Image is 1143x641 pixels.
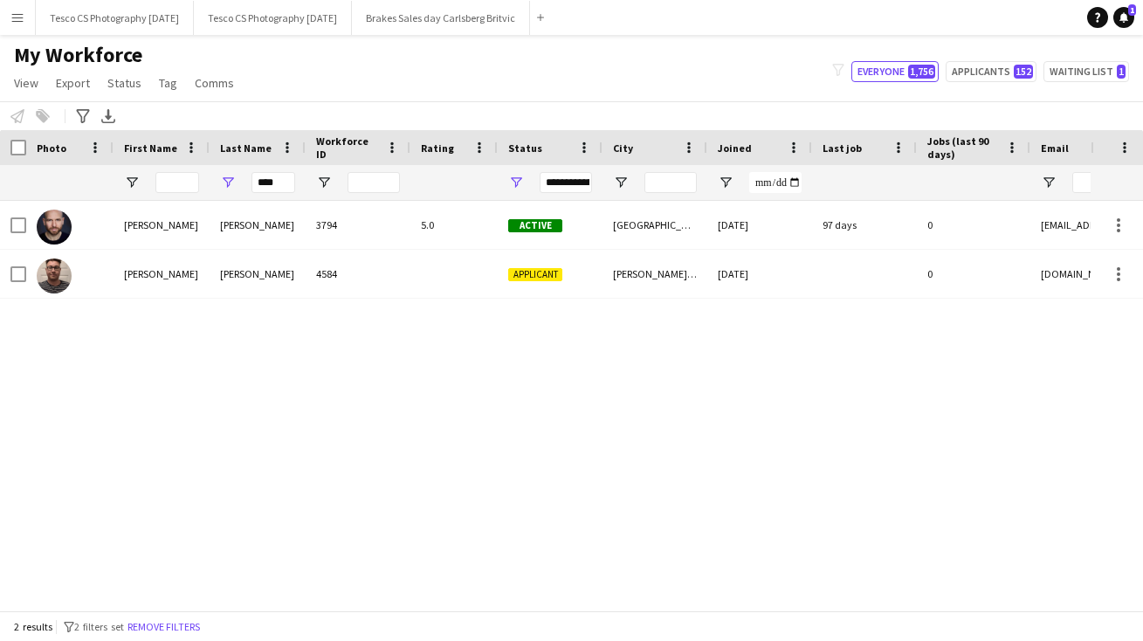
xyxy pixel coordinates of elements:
[159,75,177,91] span: Tag
[644,172,697,193] input: City Filter Input
[98,106,119,127] app-action-btn: Export XLSX
[823,141,862,155] span: Last job
[56,75,90,91] span: Export
[155,172,199,193] input: First Name Filter Input
[348,172,400,193] input: Workforce ID Filter Input
[37,210,72,245] img: Dominic Morgan
[1043,61,1129,82] button: Waiting list1
[421,141,454,155] span: Rating
[812,201,917,249] div: 97 days
[306,201,410,249] div: 3794
[72,106,93,127] app-action-btn: Advanced filters
[602,201,707,249] div: [GEOGRAPHIC_DATA]
[508,219,562,232] span: Active
[718,175,733,190] button: Open Filter Menu
[1041,141,1069,155] span: Email
[508,141,542,155] span: Status
[37,141,66,155] span: Photo
[946,61,1036,82] button: Applicants152
[49,72,97,94] a: Export
[917,250,1030,298] div: 0
[188,72,241,94] a: Comms
[707,201,812,249] div: [DATE]
[613,175,629,190] button: Open Filter Menu
[7,72,45,94] a: View
[1117,65,1126,79] span: 1
[851,61,939,82] button: Everyone1,756
[107,75,141,91] span: Status
[100,72,148,94] a: Status
[124,141,177,155] span: First Name
[908,65,935,79] span: 1,756
[194,1,352,35] button: Tesco CS Photography [DATE]
[14,42,142,68] span: My Workforce
[220,141,272,155] span: Last Name
[210,250,306,298] div: [PERSON_NAME]
[306,250,410,298] div: 4584
[352,1,530,35] button: Brakes Sales day Carlsberg Britvic
[124,617,203,637] button: Remove filters
[1041,175,1057,190] button: Open Filter Menu
[210,201,306,249] div: [PERSON_NAME]
[316,175,332,190] button: Open Filter Menu
[14,75,38,91] span: View
[1014,65,1033,79] span: 152
[36,1,194,35] button: Tesco CS Photography [DATE]
[718,141,752,155] span: Joined
[152,72,184,94] a: Tag
[114,250,210,298] div: [PERSON_NAME]
[927,134,999,161] span: Jobs (last 90 days)
[316,134,379,161] span: Workforce ID
[114,201,210,249] div: [PERSON_NAME]
[220,175,236,190] button: Open Filter Menu
[508,175,524,190] button: Open Filter Menu
[251,172,295,193] input: Last Name Filter Input
[37,258,72,293] img: Lawrence Morgan
[613,141,633,155] span: City
[195,75,234,91] span: Comms
[1113,7,1134,28] a: 1
[1128,4,1136,16] span: 1
[917,201,1030,249] div: 0
[508,268,562,281] span: Applicant
[602,250,707,298] div: [PERSON_NAME][GEOGRAPHIC_DATA]
[410,201,498,249] div: 5.0
[74,620,124,633] span: 2 filters set
[124,175,140,190] button: Open Filter Menu
[707,250,812,298] div: [DATE]
[749,172,802,193] input: Joined Filter Input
